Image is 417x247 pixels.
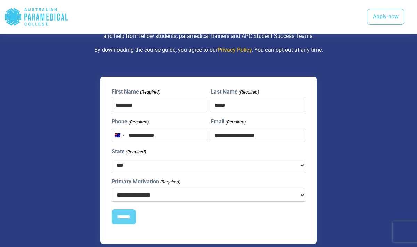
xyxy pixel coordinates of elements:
[125,149,146,156] span: (Required)
[35,46,382,54] p: By downloading the course guide, you agree to our . You can opt-out at any time.
[112,148,146,156] label: State
[4,6,68,28] div: Australian Paramedical College
[367,9,404,25] a: Apply now
[128,119,149,126] span: (Required)
[112,129,126,142] button: Selected country
[112,177,180,186] label: Primary Motivation
[140,89,161,96] span: (Required)
[211,88,259,96] label: Last Name
[218,47,252,53] a: Privacy Policy
[211,118,246,126] label: Email
[160,178,181,185] span: (Required)
[238,89,259,96] span: (Required)
[112,118,149,126] label: Phone
[112,88,160,96] label: First Name
[225,119,246,126] span: (Required)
